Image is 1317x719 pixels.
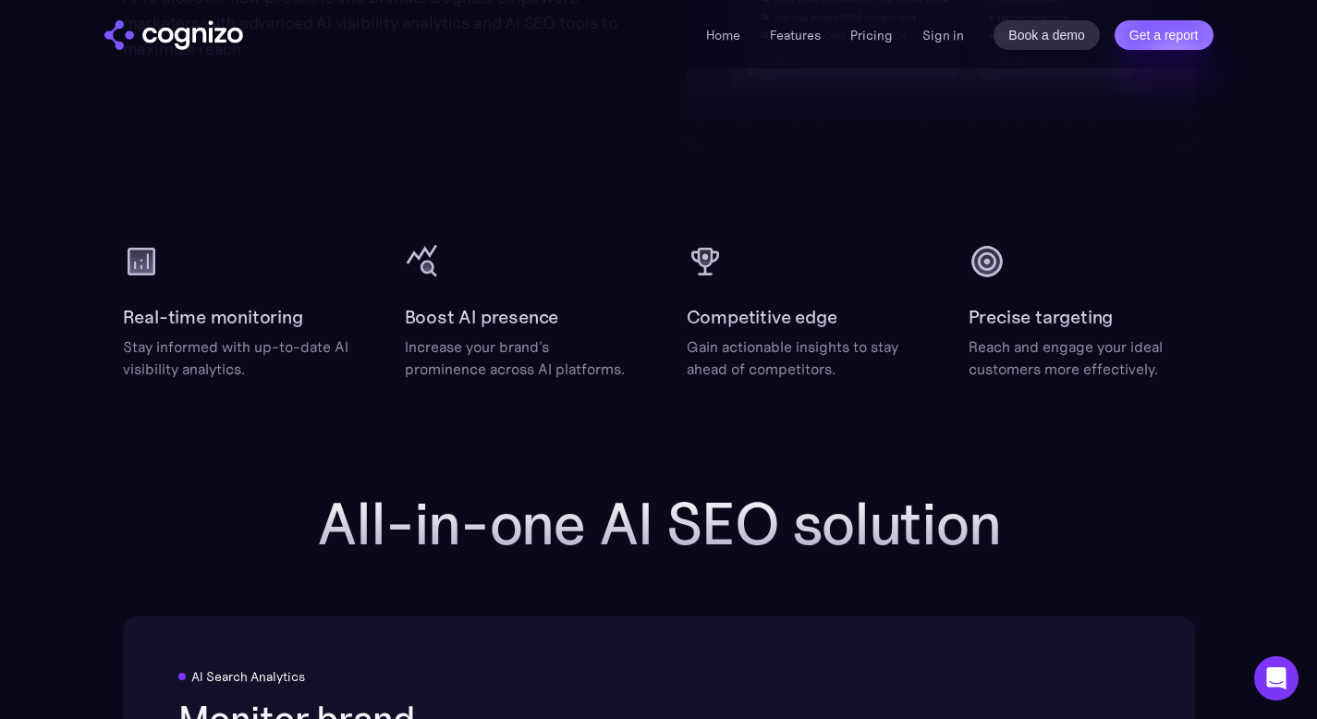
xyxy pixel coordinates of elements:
[687,243,724,280] img: cup icon
[687,335,913,380] div: Gain actionable insights to stay ahead of competitors.
[1115,20,1213,50] a: Get a report
[405,302,559,332] h2: Boost AI presence
[123,335,349,380] div: Stay informed with up-to-date AI visibility analytics.
[687,302,837,332] h2: Competitive edge
[994,20,1100,50] a: Book a demo
[104,20,243,50] a: home
[969,243,1006,280] img: target icon
[706,27,740,43] a: Home
[922,24,964,46] a: Sign in
[405,335,631,380] div: Increase your brand's prominence across AI platforms.
[191,669,305,684] div: AI Search Analytics
[770,27,821,43] a: Features
[123,243,160,280] img: analytics icon
[850,27,893,43] a: Pricing
[405,243,442,280] img: query stats icon
[123,302,303,332] h2: Real-time monitoring
[289,491,1029,557] h2: All-in-one AI SEO solution
[1254,656,1299,701] div: Open Intercom Messenger
[969,335,1195,380] div: Reach and engage your ideal customers more effectively.
[104,20,243,50] img: cognizo logo
[969,302,1114,332] h2: Precise targeting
